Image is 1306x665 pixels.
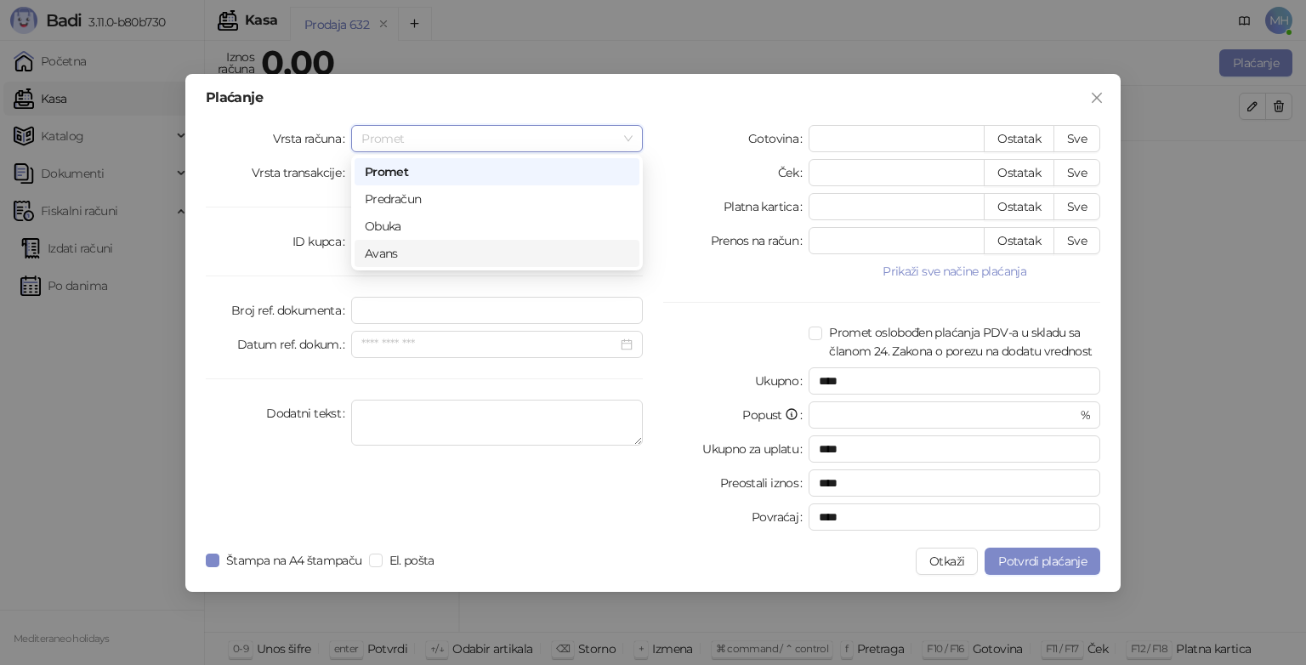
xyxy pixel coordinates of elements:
[742,401,809,429] label: Popust
[1053,227,1100,254] button: Sve
[998,554,1087,569] span: Potvrdi plaćanje
[822,323,1100,361] span: Promet oslobođen plaćanja PDV-a u skladu sa članom 24. Zakona o porezu na dodatu vrednost
[748,125,809,152] label: Gotovina
[355,158,639,185] div: Promet
[365,217,629,236] div: Obuka
[1083,91,1110,105] span: Zatvori
[916,548,978,575] button: Otkaži
[292,228,351,255] label: ID kupca
[355,185,639,213] div: Predračun
[984,159,1054,186] button: Ostatak
[711,227,809,254] label: Prenos na račun
[984,193,1054,220] button: Ostatak
[809,261,1100,281] button: Prikaži sve načine plaćanja
[252,159,352,186] label: Vrsta transakcije
[355,213,639,240] div: Obuka
[365,190,629,208] div: Predračun
[720,469,809,497] label: Preostali iznos
[361,126,633,151] span: Promet
[219,551,369,570] span: Štampa na A4 štampaču
[273,125,352,152] label: Vrsta računa
[365,244,629,263] div: Avans
[1053,125,1100,152] button: Sve
[752,503,809,531] label: Povraćaj
[1090,91,1104,105] span: close
[984,125,1054,152] button: Ostatak
[1053,159,1100,186] button: Sve
[724,193,809,220] label: Platna kartica
[1053,193,1100,220] button: Sve
[383,551,441,570] span: El. pošta
[778,159,809,186] label: Ček
[355,240,639,267] div: Avans
[206,91,1100,105] div: Plaćanje
[702,435,809,463] label: Ukupno za uplatu
[755,367,809,395] label: Ukupno
[361,335,617,354] input: Datum ref. dokum.
[351,400,643,446] textarea: Dodatni tekst
[231,297,351,324] label: Broj ref. dokumenta
[266,400,351,427] label: Dodatni tekst
[365,162,629,181] div: Promet
[237,331,352,358] label: Datum ref. dokum.
[351,297,643,324] input: Broj ref. dokumenta
[984,227,1054,254] button: Ostatak
[1083,84,1110,111] button: Close
[985,548,1100,575] button: Potvrdi plaćanje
